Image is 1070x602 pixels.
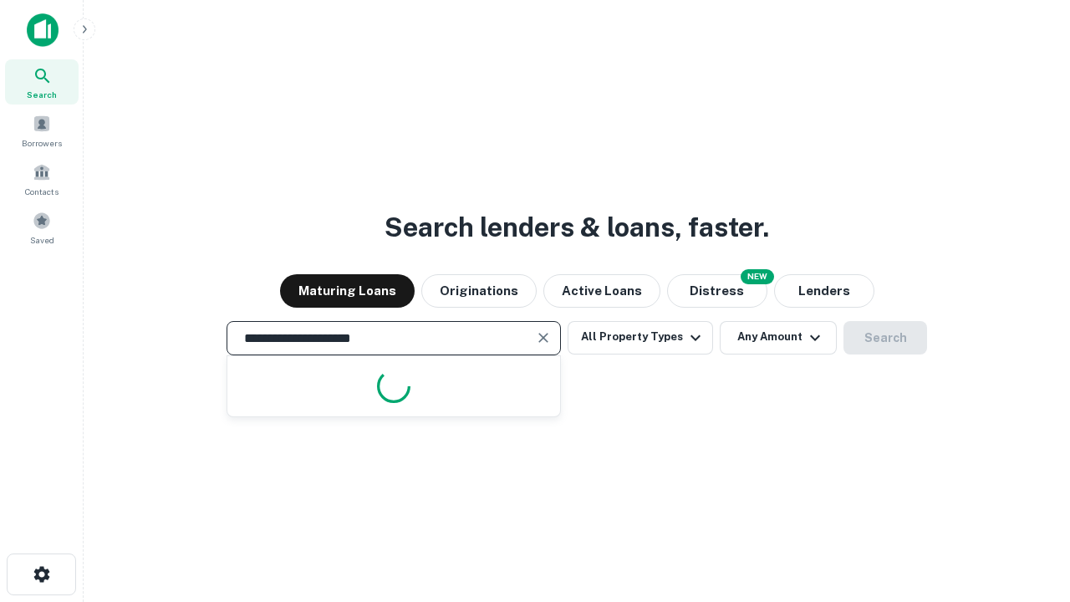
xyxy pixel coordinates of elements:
span: Search [27,88,57,101]
h3: Search lenders & loans, faster. [385,207,769,247]
a: Saved [5,205,79,250]
button: Originations [421,274,537,308]
a: Search [5,59,79,105]
span: Contacts [25,185,59,198]
div: NEW [741,269,774,284]
a: Contacts [5,156,79,202]
span: Borrowers [22,136,62,150]
button: Maturing Loans [280,274,415,308]
button: All Property Types [568,321,713,355]
button: Lenders [774,274,874,308]
button: Any Amount [720,321,837,355]
button: Active Loans [543,274,660,308]
span: Saved [30,233,54,247]
button: Clear [532,326,555,349]
iframe: Chat Widget [986,468,1070,548]
button: Search distressed loans with lien and other non-mortgage details. [667,274,767,308]
img: capitalize-icon.png [27,13,59,47]
a: Borrowers [5,108,79,153]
